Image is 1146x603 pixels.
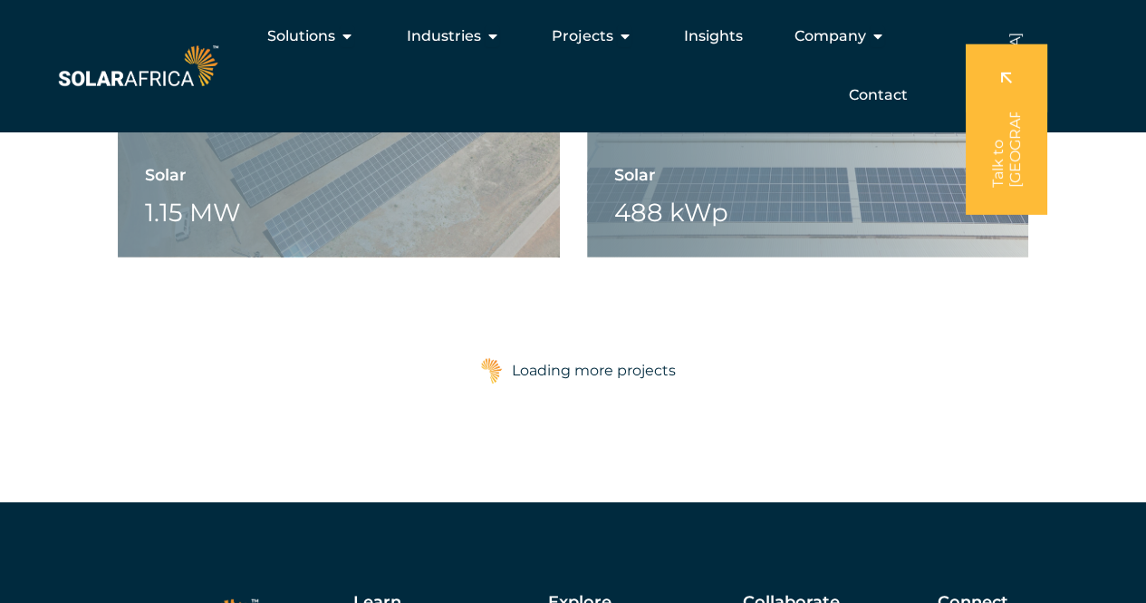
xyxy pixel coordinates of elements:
[794,25,865,47] span: Company
[551,25,612,47] span: Projects
[222,18,921,113] nav: Menu
[480,357,503,384] img: Africa.png
[848,84,907,106] a: Contact
[683,25,742,47] a: Insights
[267,25,335,47] span: Solutions
[512,353,676,389] div: Loading more projects
[406,25,480,47] span: Industries
[222,18,921,113] div: Menu Toggle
